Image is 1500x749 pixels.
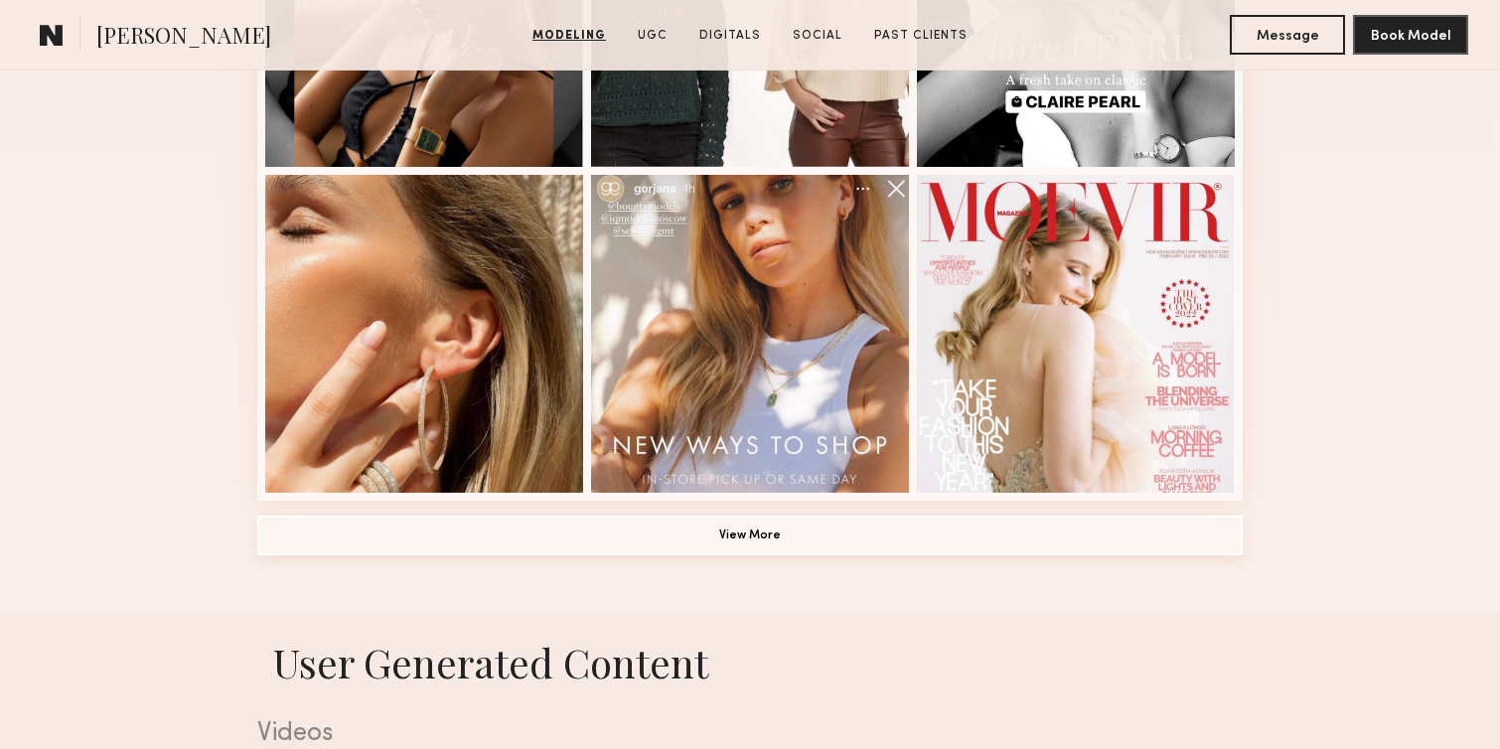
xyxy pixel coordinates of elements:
button: Book Model [1353,15,1468,55]
a: Past Clients [866,27,975,45]
span: [PERSON_NAME] [96,20,271,55]
a: Modeling [525,27,614,45]
button: View More [257,516,1243,555]
a: Digitals [691,27,769,45]
div: Videos [257,721,1243,747]
a: Book Model [1353,26,1468,43]
a: UGC [630,27,675,45]
a: Social [785,27,850,45]
button: Message [1230,15,1345,55]
h1: User Generated Content [241,636,1259,688]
